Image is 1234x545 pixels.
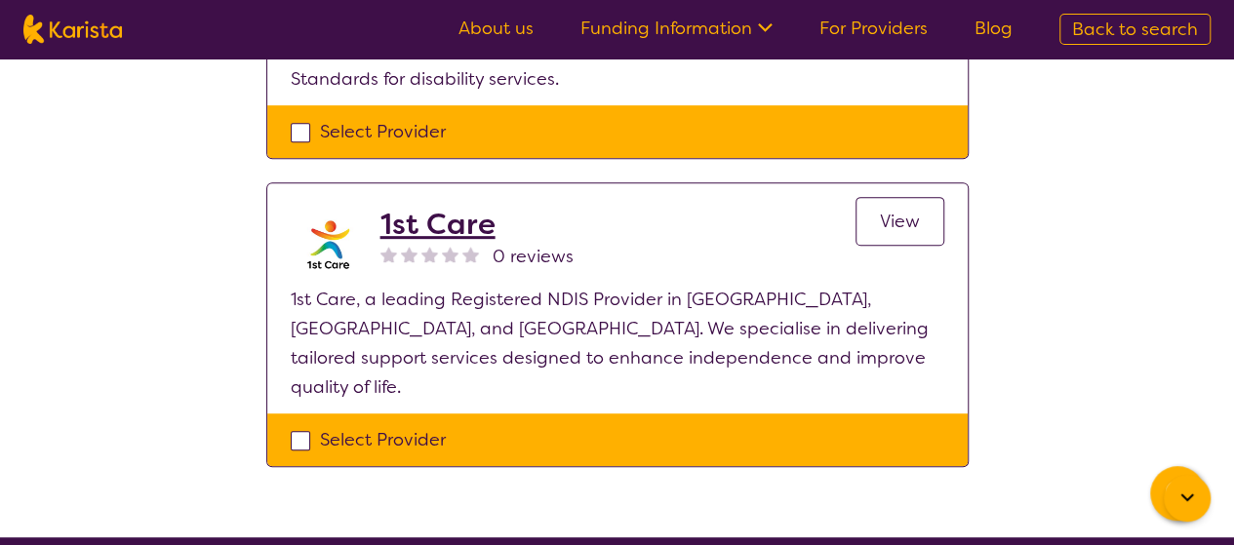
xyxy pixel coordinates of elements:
img: izf2tj1zjsuk5pr4hzxv.jpg [291,207,369,285]
a: Blog [975,17,1013,40]
a: For Providers [819,17,928,40]
a: View [856,197,944,246]
img: nonereviewstar [421,246,438,262]
a: Funding Information [580,17,773,40]
p: 1st Care, a leading Registered NDIS Provider in [GEOGRAPHIC_DATA], [GEOGRAPHIC_DATA], and [GEOGRA... [291,285,944,402]
img: Karista logo [23,15,122,44]
button: Channel Menu [1150,466,1205,521]
img: nonereviewstar [401,246,418,262]
span: 0 reviews [493,242,574,271]
img: nonereviewstar [442,246,458,262]
span: Back to search [1072,18,1198,41]
img: nonereviewstar [380,246,397,262]
a: About us [458,17,534,40]
a: 1st Care [380,207,574,242]
img: nonereviewstar [462,246,479,262]
a: Back to search [1059,14,1211,45]
span: View [880,210,920,233]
